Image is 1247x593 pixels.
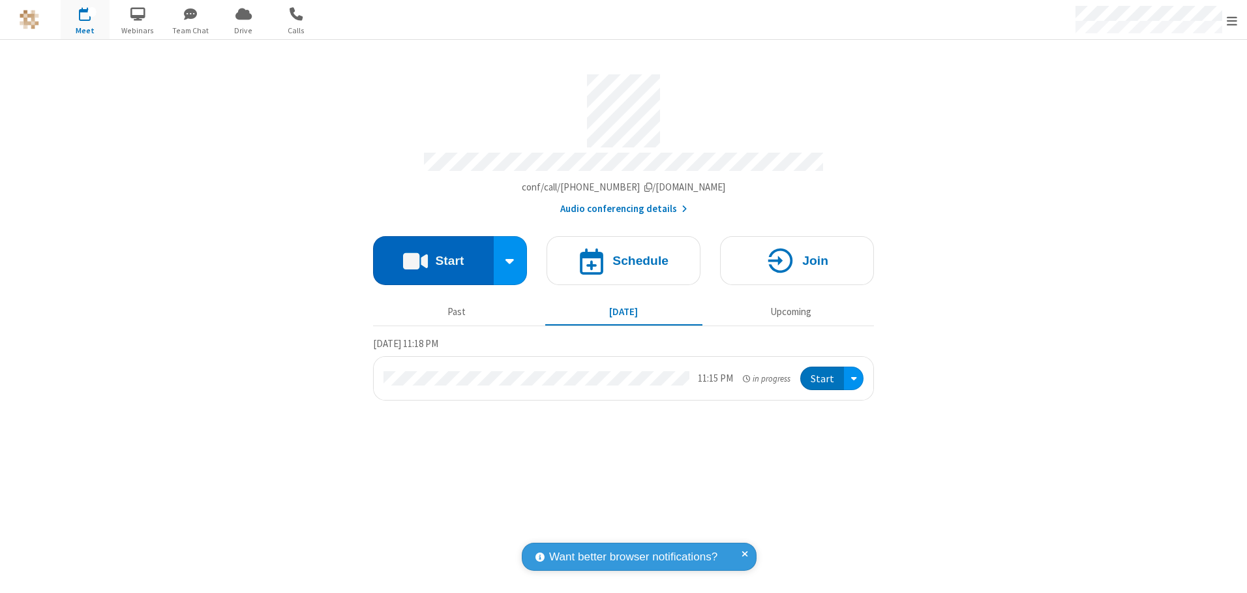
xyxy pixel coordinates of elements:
[373,337,438,350] span: [DATE] 11:18 PM
[800,367,844,391] button: Start
[549,549,717,566] span: Want better browser notifications?
[219,25,268,37] span: Drive
[113,25,162,37] span: Webinars
[547,236,700,285] button: Schedule
[88,7,97,17] div: 1
[373,236,494,285] button: Start
[844,367,864,391] div: Open menu
[743,373,790,385] em: in progress
[698,371,733,386] div: 11:15 PM
[802,254,828,267] h4: Join
[378,299,535,324] button: Past
[720,236,874,285] button: Join
[435,254,464,267] h4: Start
[612,254,669,267] h4: Schedule
[166,25,215,37] span: Team Chat
[272,25,321,37] span: Calls
[20,10,39,29] img: QA Selenium DO NOT DELETE OR CHANGE
[522,181,726,193] span: Copy my meeting room link
[373,336,874,401] section: Today's Meetings
[560,202,687,217] button: Audio conferencing details
[61,25,110,37] span: Meet
[494,236,528,285] div: Start conference options
[545,299,702,324] button: [DATE]
[522,180,726,195] button: Copy my meeting room linkCopy my meeting room link
[373,65,874,217] section: Account details
[712,299,869,324] button: Upcoming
